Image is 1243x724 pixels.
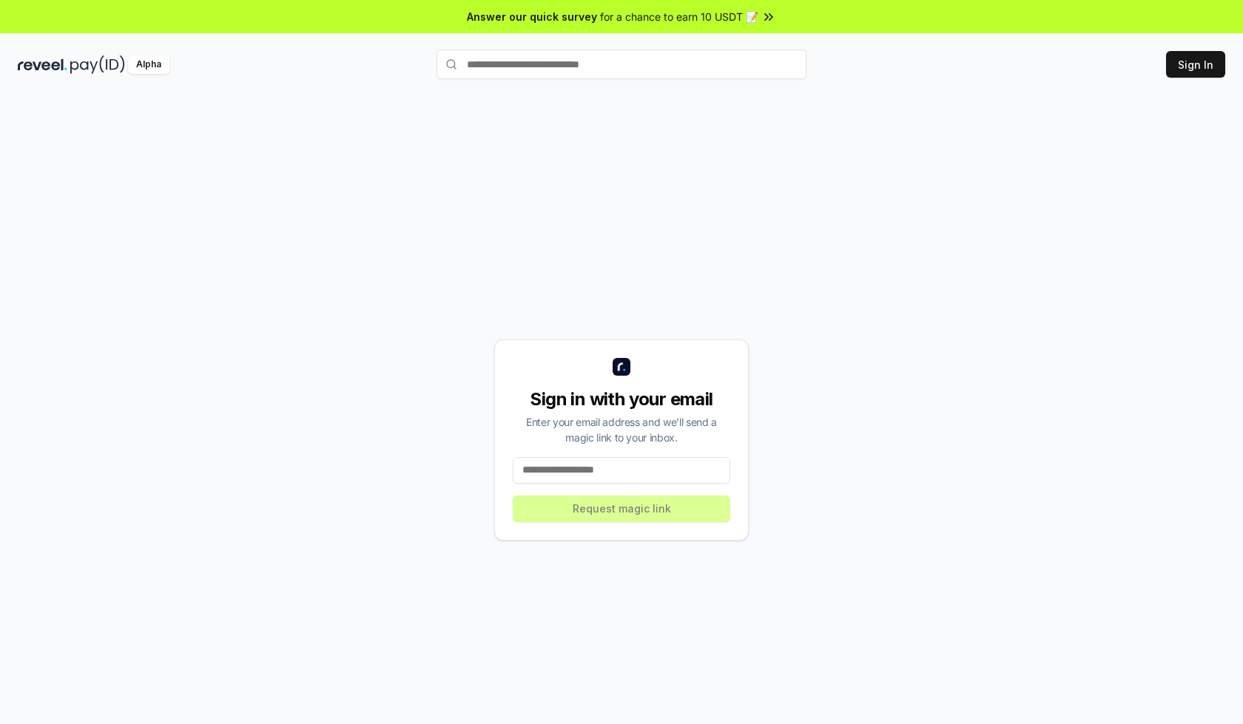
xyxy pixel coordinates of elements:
[513,388,730,411] div: Sign in with your email
[513,414,730,445] div: Enter your email address and we’ll send a magic link to your inbox.
[467,9,597,24] span: Answer our quick survey
[600,9,758,24] span: for a chance to earn 10 USDT 📝
[128,55,169,74] div: Alpha
[18,55,67,74] img: reveel_dark
[1166,51,1225,78] button: Sign In
[613,358,630,376] img: logo_small
[70,55,125,74] img: pay_id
